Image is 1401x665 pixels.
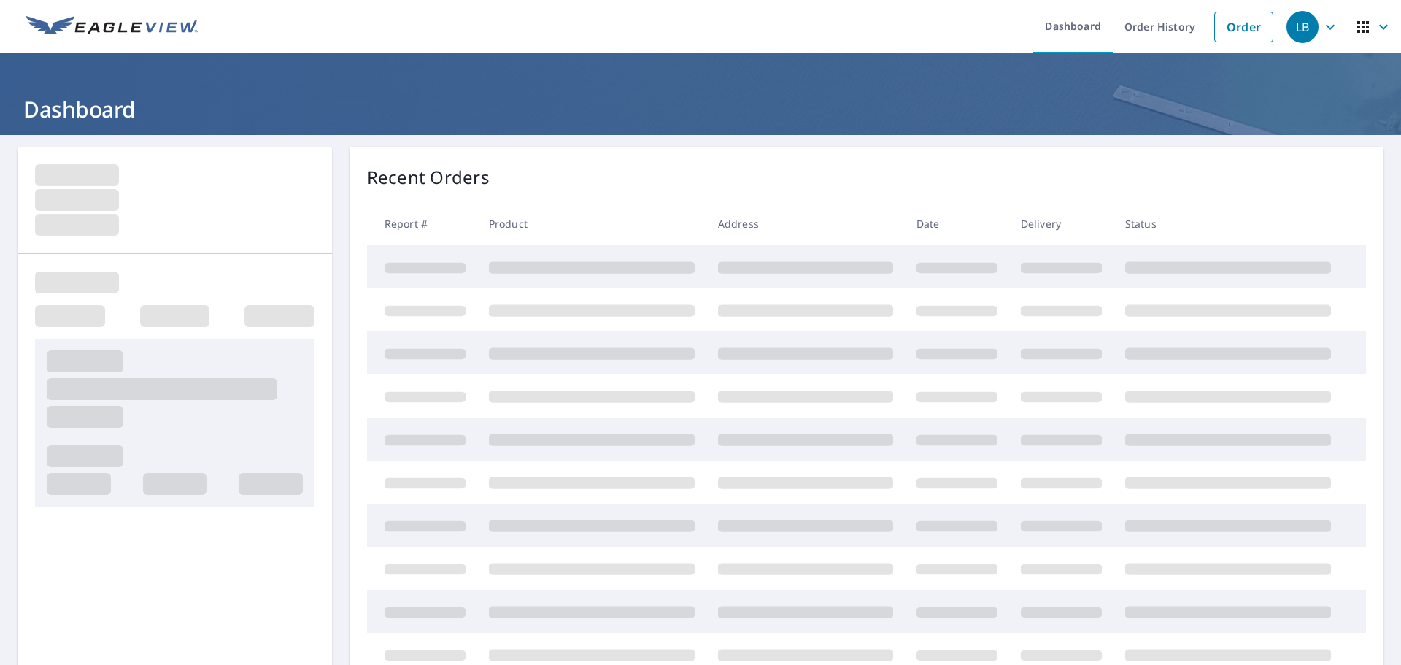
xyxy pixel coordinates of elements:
[18,94,1383,124] h1: Dashboard
[477,202,706,245] th: Product
[26,16,198,38] img: EV Logo
[367,164,490,191] p: Recent Orders
[1286,11,1319,43] div: LB
[905,202,1009,245] th: Date
[1009,202,1114,245] th: Delivery
[706,202,905,245] th: Address
[367,202,477,245] th: Report #
[1214,12,1273,42] a: Order
[1114,202,1343,245] th: Status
